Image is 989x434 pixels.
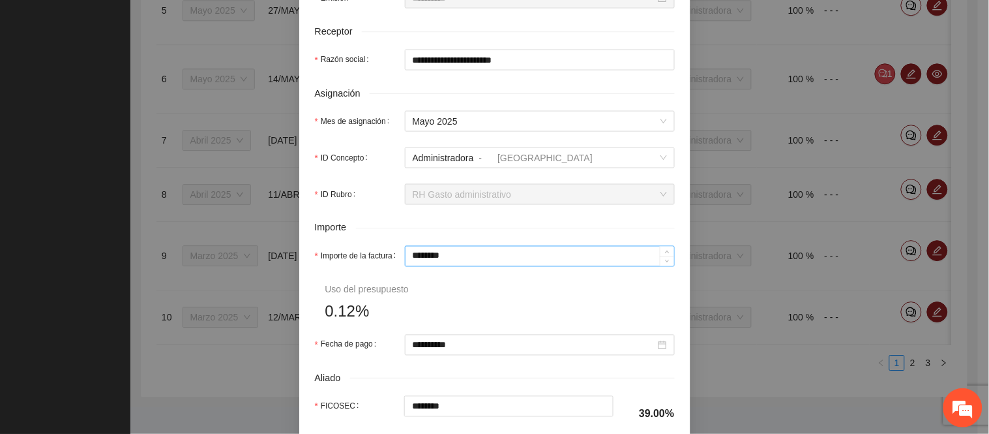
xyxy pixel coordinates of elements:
label: FICOSEC: [315,396,364,417]
input: Razón social: [405,50,675,70]
div: [PERSON_NAME] [22,217,238,227]
div: [PERSON_NAME] [22,172,231,182]
span: Enviar mensaje de voz [206,332,219,345]
span: Importe [315,221,356,236]
span: [GEOGRAPHIC_DATA] [497,153,593,163]
span: Receptor [315,24,362,39]
span: Increase Value [660,247,674,256]
span: Adjuntar un archivo [226,332,239,345]
span: Finalizar chat [224,300,238,311]
div: 11:53 AM [79,185,238,209]
input: Fecha de pago: [413,338,655,352]
textarea: Escriba su mensaje y pulse “Intro” [7,316,248,362]
span: Recarga la página y vuelve a intentar modificar el monto de la factura por favor [26,262,210,305]
span: Mayo 2025 [413,112,667,131]
input: FICOSEC: [405,397,613,416]
div: 11:53 AM [17,125,219,164]
span: Aliado [315,371,350,386]
label: Mes de asignación: [315,111,395,132]
span: Listo [26,235,48,249]
span: Administradora [413,153,474,163]
span: Asignación [315,86,370,101]
div: Josselin Bravo [68,67,219,84]
div: Uso del presupuesto [325,283,409,297]
label: Fecha de pago: [315,335,382,356]
div: 11:56 AM [17,230,57,255]
span: 0.12% [325,300,370,324]
span: sale vale, [GEOGRAPHIC_DATA] [88,190,229,204]
div: Minimizar ventana de chat en vivo [214,7,245,38]
label: Razón social: [315,50,375,70]
h4: 39.00% [629,407,675,422]
label: Importe de la factura: [315,246,402,267]
div: 11:56 AM [17,257,219,311]
label: ID Concepto: [315,147,374,168]
span: Más acciones [207,300,217,311]
span: RH Gasto administrativo [413,185,667,204]
input: Importe de la factura: [406,247,674,266]
span: - [479,153,482,163]
span: down [664,258,672,266]
span: up [664,248,672,256]
label: ID Rubro: [315,184,361,205]
span: Decrease Value [660,256,674,266]
span: se bloqueo la revisión, dame un momento para desbloquearla [26,131,210,159]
